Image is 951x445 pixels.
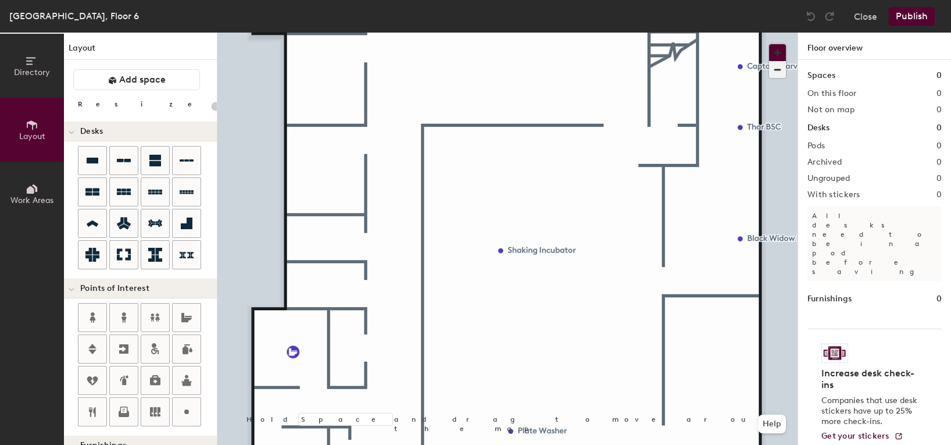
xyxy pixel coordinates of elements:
h4: Increase desk check-ins [821,368,921,391]
h1: 0 [936,293,942,305]
span: Layout [19,131,45,141]
h1: Floor overview [798,33,951,60]
h2: Ungrouped [807,174,850,183]
h2: 0 [936,105,942,115]
div: Resize [78,99,206,109]
h1: 0 [936,69,942,82]
h2: Not on map [807,105,855,115]
h1: Spaces [807,69,835,82]
h2: With stickers [807,190,860,200]
h2: On this floor [807,89,857,98]
h2: 0 [936,141,942,151]
img: Redo [824,10,835,22]
img: Undo [805,10,817,22]
p: Companies that use desk stickers have up to 25% more check-ins. [821,396,921,427]
span: Work Areas [10,195,53,205]
h2: Pods [807,141,825,151]
button: Publish [889,7,935,26]
h1: Desks [807,122,830,134]
span: Points of Interest [80,284,149,293]
h2: Archived [807,158,842,167]
h2: 0 [936,89,942,98]
button: Add space [73,69,200,90]
p: All desks need to be in a pod before saving [807,207,942,281]
h1: Layout [64,42,217,60]
img: Sticker logo [821,343,848,363]
h2: 0 [936,158,942,167]
h1: Furnishings [807,293,852,305]
span: Directory [14,67,50,77]
button: Help [758,415,786,433]
span: Add space [119,74,166,86]
button: Close [854,7,877,26]
h2: 0 [936,174,942,183]
a: Get your stickers [821,432,903,442]
span: Desks [80,127,103,136]
div: [GEOGRAPHIC_DATA], Floor 6 [9,9,139,23]
span: Get your stickers [821,431,889,441]
h1: 0 [936,122,942,134]
h2: 0 [936,190,942,200]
